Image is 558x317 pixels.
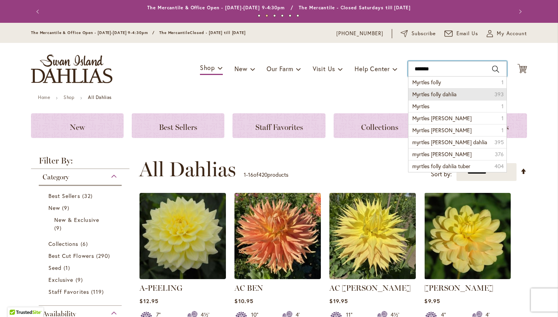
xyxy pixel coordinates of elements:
span: $12.95 [139,297,158,305]
a: Collections [334,113,426,138]
span: 32 [82,192,95,200]
span: Myrtles [PERSON_NAME] [412,126,472,134]
button: My Account [487,30,527,37]
span: 6 [81,240,90,248]
span: Our Farm [267,65,293,73]
span: 393 [494,90,504,98]
span: 1 [64,264,72,272]
span: myrtles [PERSON_NAME] [412,150,472,158]
a: The Mercantile & Office Open - [DATE]-[DATE] 9-4:30pm / The Mercantile - Closed Saturdays till [D... [147,5,411,10]
span: Visit Us [313,65,335,73]
a: A-PEELING [139,283,183,293]
span: myrtles folly dahlia tuber [412,162,470,170]
a: [PERSON_NAME] [424,283,493,293]
span: Seed [48,264,62,271]
a: Home [38,94,50,100]
img: AC BEN [234,193,321,279]
span: 1 [501,102,504,110]
span: New [70,123,85,132]
button: Previous [31,4,46,19]
span: Collections [48,240,79,247]
button: 3 of 6 [273,14,276,17]
a: Collections [48,240,114,248]
span: Staff Favorites [48,288,89,295]
a: [PHONE_NUMBER] [336,30,383,37]
span: All Dahlias [139,158,236,181]
button: Next [511,4,527,19]
a: store logo [31,55,112,83]
span: $9.95 [424,297,440,305]
span: New & Exclusive [54,216,99,223]
a: AC BEN [234,283,263,293]
p: - of products [244,169,288,181]
span: 9 [76,276,85,284]
span: Subscribe [412,30,436,37]
a: Best Sellers [132,113,224,138]
a: Shop [64,94,74,100]
span: Staff Favorites [255,123,303,132]
span: 1 [501,78,504,86]
span: 376 [495,150,504,158]
button: 5 of 6 [289,14,291,17]
a: Subscribe [401,30,436,37]
a: Staff Favorites [48,288,114,296]
span: New [234,65,247,73]
span: 1 [501,126,504,134]
span: 404 [494,162,504,170]
span: 9 [62,204,71,212]
strong: All Dahlias [88,94,112,100]
span: 16 [248,171,253,178]
span: Myrtles folly [412,78,441,86]
span: 9 [54,224,64,232]
span: Best Sellers [48,192,80,199]
span: Shop [200,63,215,72]
span: Email Us [456,30,479,37]
a: AC BEN [234,273,321,281]
a: Exclusive [48,276,114,284]
span: Collections [361,123,398,132]
span: Best Sellers [159,123,197,132]
span: Myrtles [PERSON_NAME] [412,114,472,122]
span: Exclusive [48,276,73,283]
a: Staff Favorites [232,113,325,138]
span: Myrtles [412,102,429,110]
span: Myrtles folly dahlia [412,90,456,98]
button: 6 of 6 [296,14,299,17]
a: Email Us [444,30,479,37]
img: AC Jeri [329,193,416,279]
a: AHOY MATEY [424,273,511,281]
strong: Filter By: [31,157,129,169]
span: 420 [258,171,267,178]
span: $10.95 [234,297,253,305]
span: 1 [501,114,504,122]
button: 1 of 6 [258,14,260,17]
label: Sort by: [431,167,452,181]
span: myrtles [PERSON_NAME] dahlia [412,138,487,146]
a: AC Jeri [329,273,416,281]
span: Closed - [DATE] till [DATE] [190,30,246,35]
a: New [48,204,114,212]
a: Seed [48,264,114,272]
span: 290 [96,252,112,260]
span: 395 [494,138,504,146]
a: Best Sellers [48,192,114,200]
a: New [31,113,124,138]
iframe: Launch Accessibility Center [6,290,28,311]
span: New [48,204,60,211]
a: AC [PERSON_NAME] [329,283,411,293]
span: $19.95 [329,297,348,305]
img: AHOY MATEY [424,193,511,279]
a: New &amp; Exclusive [54,216,108,232]
button: 2 of 6 [265,14,268,17]
a: A-Peeling [139,273,226,281]
span: Help Center [355,65,390,73]
span: Best Cut Flowers [48,252,94,259]
span: 1 [244,171,246,178]
span: The Mercantile & Office Open - [DATE]-[DATE] 9-4:30pm / The Mercantile [31,30,190,35]
span: Category [43,173,69,181]
img: A-Peeling [139,193,226,279]
span: 119 [91,288,106,296]
button: 4 of 6 [281,14,284,17]
button: Search [492,63,499,75]
a: Best Cut Flowers [48,252,114,260]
